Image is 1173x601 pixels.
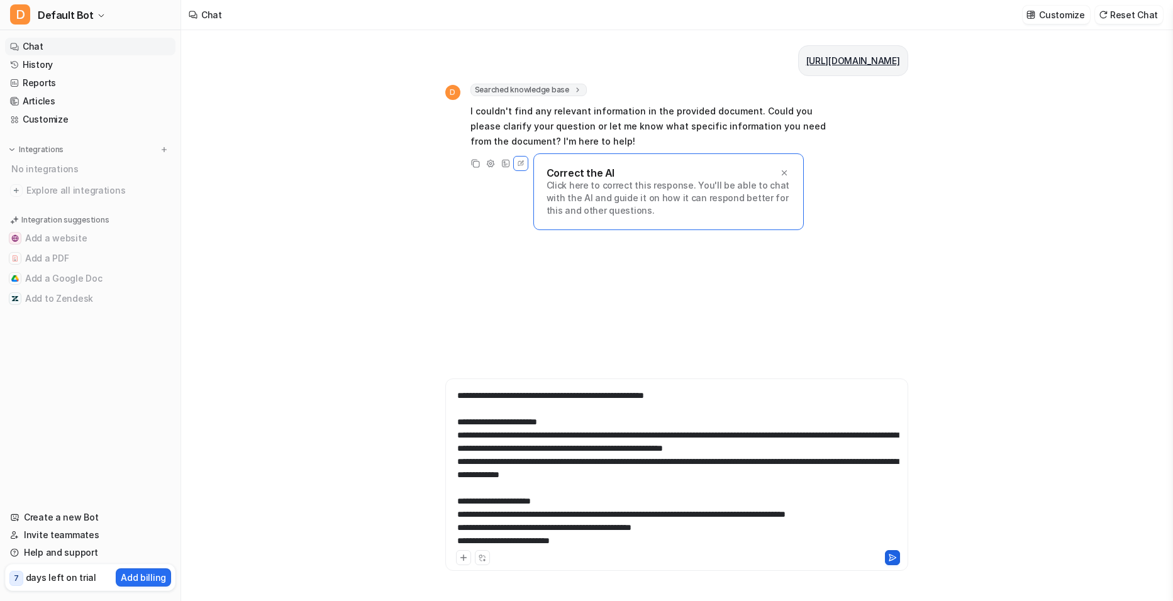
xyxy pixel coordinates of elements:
a: Customize [5,111,175,128]
img: menu_add.svg [160,145,169,154]
button: Integrations [5,143,67,156]
span: Default Bot [38,6,94,24]
span: D [10,4,30,25]
img: customize [1026,10,1035,19]
button: Add billing [116,568,171,587]
span: Searched knowledge base [470,84,587,96]
p: Integrations [19,145,64,155]
span: Explore all integrations [26,180,170,201]
span: D [445,85,460,100]
a: Create a new Bot [5,509,175,526]
button: Add a PDFAdd a PDF [5,248,175,268]
p: Click here to correct this response. You'll be able to chat with the AI and guide it on how it ca... [547,179,791,217]
a: Articles [5,92,175,110]
a: Explore all integrations [5,182,175,199]
img: expand menu [8,145,16,154]
p: Integration suggestions [21,214,109,226]
div: Chat [201,8,222,21]
img: Add a website [11,234,19,242]
button: Add a websiteAdd a website [5,228,175,248]
button: Add a Google DocAdd a Google Doc [5,268,175,289]
p: Add billing [121,571,166,584]
a: Reports [5,74,175,92]
a: Chat [5,38,175,55]
a: History [5,56,175,74]
p: I couldn't find any relevant information in the provided document. Could you please clarify your ... [470,104,838,149]
img: Add to Zendesk [11,295,19,302]
p: 7 [14,573,19,584]
p: Correct the AI [547,167,614,179]
p: days left on trial [26,571,96,584]
a: Invite teammates [5,526,175,544]
button: Add to ZendeskAdd to Zendesk [5,289,175,309]
img: Add a Google Doc [11,275,19,282]
button: Customize [1023,6,1089,24]
img: Add a PDF [11,255,19,262]
a: Help and support [5,544,175,561]
div: No integrations [8,158,175,179]
img: explore all integrations [10,184,23,197]
img: reset [1099,10,1108,19]
p: Customize [1039,8,1084,21]
button: Reset Chat [1095,6,1163,24]
a: [URL][DOMAIN_NAME] [806,55,900,66]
